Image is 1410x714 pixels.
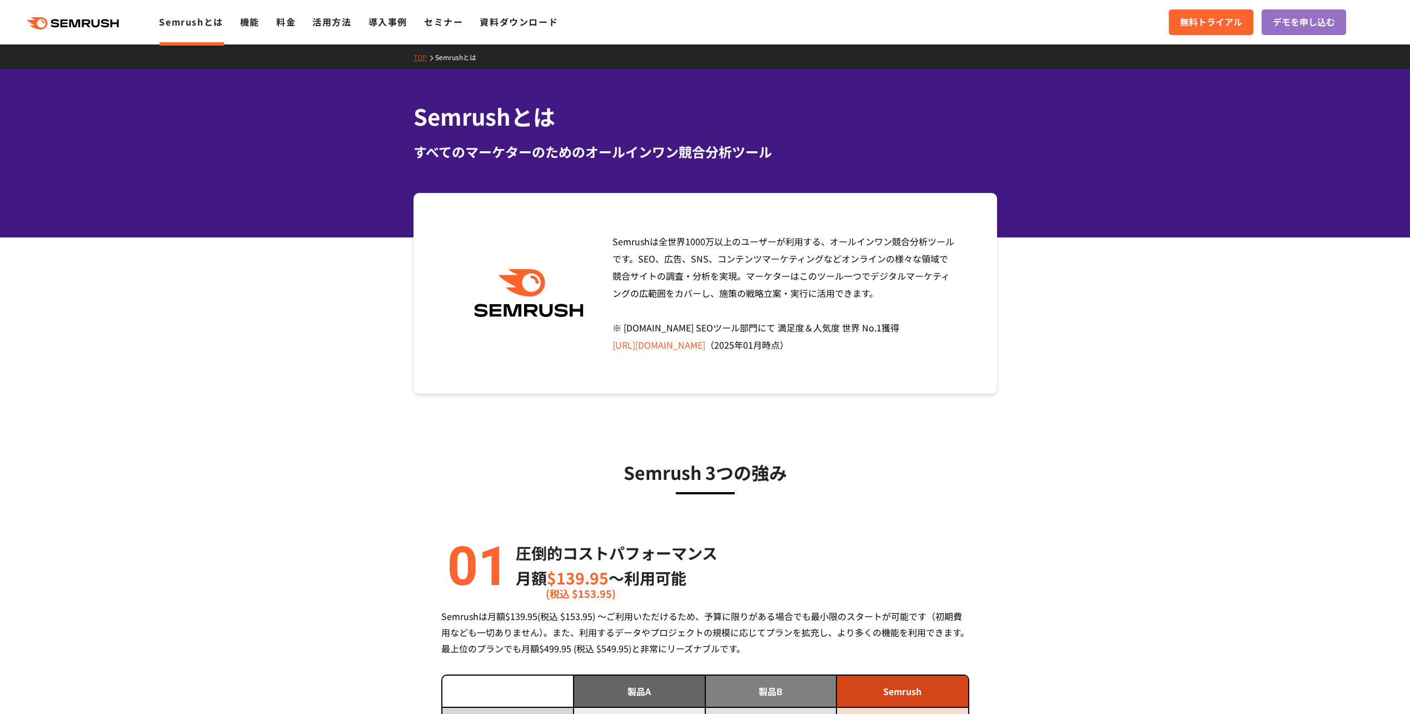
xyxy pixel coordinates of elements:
[516,566,718,591] p: 月額 〜利用可能
[424,15,463,28] a: セミナー
[413,52,435,62] a: TOP
[1273,15,1335,29] span: デモを申し込む
[1180,15,1242,29] span: 無料トライアル
[836,676,968,707] td: Semrush
[705,676,837,707] td: 製品B
[413,100,997,133] h1: Semrushとは
[441,541,508,591] img: alt
[469,269,589,318] img: Semrush
[574,676,705,707] td: 製品A
[441,608,969,657] div: Semrushは月額$139.95(税込 $153.95) ～ご利用いただけるため、予算に限りがある場合でも最小限のスタートが可能です（初期費用なども一切ありません）。また、利用するデータやプロ...
[612,235,954,351] span: Semrushは全世界1000万以上のユーザーが利用する、オールインワン競合分析ツールです。SEO、広告、SNS、コンテンツマーケティングなどオンラインの様々な領域で競合サイトの調査・分析を実現...
[368,15,407,28] a: 導入事例
[546,581,616,606] span: (税込 $153.95)
[276,15,296,28] a: 料金
[159,15,223,28] a: Semrushとは
[435,52,485,62] a: Semrushとは
[612,338,705,351] a: [URL][DOMAIN_NAME]
[240,15,260,28] a: 機能
[480,15,558,28] a: 資料ダウンロード
[312,15,351,28] a: 活用方法
[547,567,609,589] span: $139.95
[516,541,718,566] p: 圧倒的コストパフォーマンス
[413,142,997,162] div: すべてのマーケターのためのオールインワン競合分析ツール
[1169,9,1253,35] a: 無料トライアル
[1262,9,1346,35] a: デモを申し込む
[441,458,969,486] h3: Semrush 3つの強み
